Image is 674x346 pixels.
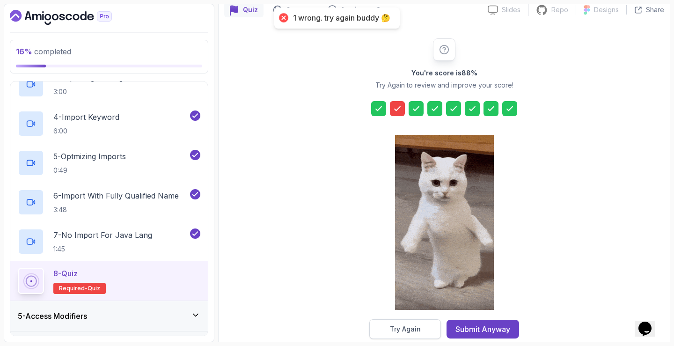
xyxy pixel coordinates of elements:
[59,285,88,292] span: Required-
[18,71,200,97] button: 3-Exploring Packages3:00
[626,5,664,15] button: Share
[53,190,179,201] p: 6 - Import With Fully Qualified Name
[390,324,421,334] div: Try Again
[18,150,200,176] button: 5-Optmizing Imports0:49
[243,5,258,15] p: Quiz
[53,166,126,175] p: 0:49
[635,309,665,337] iframe: chat widget
[502,5,520,15] p: Slides
[10,10,133,25] a: Dashboard
[16,47,71,56] span: completed
[53,229,152,241] p: 7 - No Import For Java Lang
[10,301,208,331] button: 5-Access Modifiers
[646,5,664,15] p: Share
[18,310,87,322] h3: 5 - Access Modifiers
[224,2,264,17] button: quiz button
[53,244,152,254] p: 1:45
[411,68,477,78] h2: You're score is 88 %
[53,268,78,279] p: 8 - Quiz
[293,13,390,23] div: 1 wrong. try again buddy 🤔
[53,126,119,136] p: 6:00
[88,285,100,292] span: quiz
[53,87,131,96] p: 3:00
[53,111,119,123] p: 4 - Import Keyword
[341,5,380,15] p: Any issues?
[53,205,179,214] p: 3:48
[551,5,568,15] p: Repo
[369,319,441,339] button: Try Again
[53,151,126,162] p: 5 - Optmizing Imports
[455,324,510,335] div: Submit Anyway
[395,135,494,310] img: cool-cat
[594,5,619,15] p: Designs
[18,110,200,137] button: 4-Import Keyword6:00
[375,81,513,90] p: Try Again to review and improve your score!
[18,268,200,294] button: 8-QuizRequired-quiz
[16,47,32,56] span: 16 %
[286,5,313,15] p: Support
[267,2,318,17] button: Support button
[18,189,200,215] button: 6-Import With Fully Qualified Name3:48
[447,320,519,339] button: Submit Anyway
[18,228,200,255] button: 7-No Import For Java Lang1:45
